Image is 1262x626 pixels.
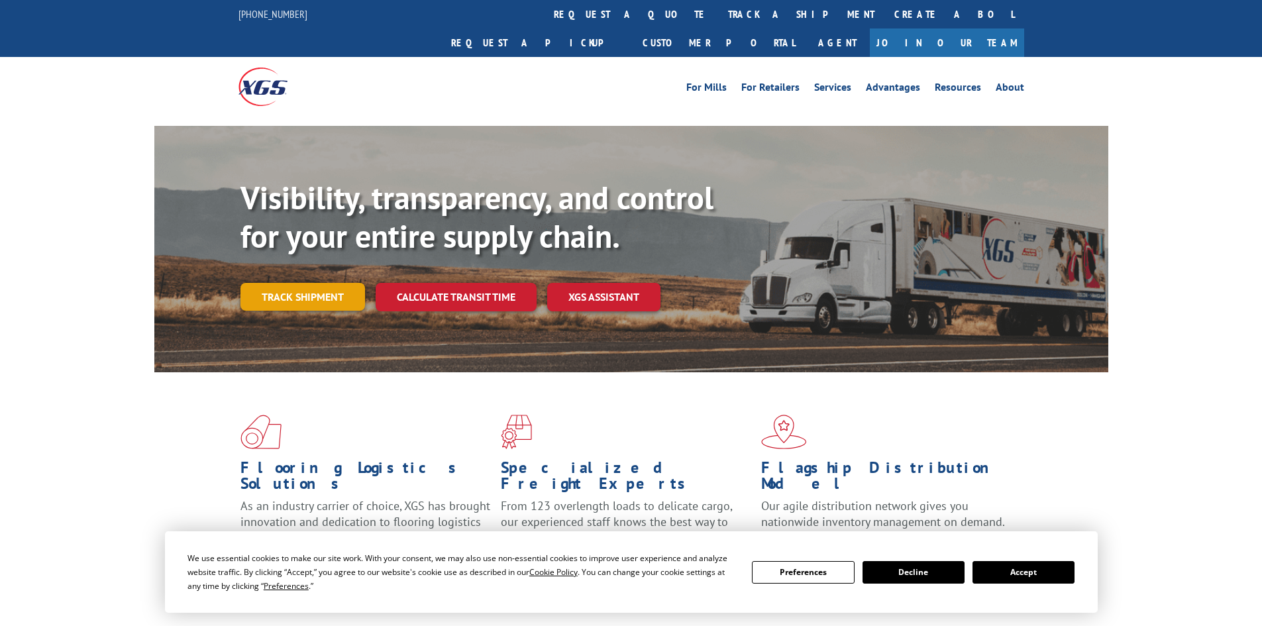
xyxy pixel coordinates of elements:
a: For Mills [686,82,727,97]
a: Advantages [866,82,920,97]
b: Visibility, transparency, and control for your entire supply chain. [240,177,713,256]
div: Cookie Consent Prompt [165,531,1098,613]
a: Request a pickup [441,28,633,57]
a: Calculate transit time [376,283,537,311]
span: Cookie Policy [529,566,578,578]
a: Track shipment [240,283,365,311]
p: From 123 overlength loads to delicate cargo, our experienced staff knows the best way to move you... [501,498,751,557]
button: Decline [863,561,965,584]
a: Customer Portal [633,28,805,57]
img: xgs-icon-total-supply-chain-intelligence-red [240,415,282,449]
h1: Specialized Freight Experts [501,460,751,498]
a: [PHONE_NUMBER] [238,7,307,21]
a: About [996,82,1024,97]
a: Resources [935,82,981,97]
a: Services [814,82,851,97]
a: For Retailers [741,82,800,97]
div: We use essential cookies to make our site work. With your consent, we may also use non-essential ... [187,551,736,593]
a: Join Our Team [870,28,1024,57]
img: xgs-icon-focused-on-flooring-red [501,415,532,449]
span: Our agile distribution network gives you nationwide inventory management on demand. [761,498,1005,529]
span: Preferences [264,580,309,592]
h1: Flooring Logistics Solutions [240,460,491,498]
span: As an industry carrier of choice, XGS has brought innovation and dedication to flooring logistics... [240,498,490,545]
button: Preferences [752,561,854,584]
a: Agent [805,28,870,57]
h1: Flagship Distribution Model [761,460,1012,498]
img: xgs-icon-flagship-distribution-model-red [761,415,807,449]
button: Accept [973,561,1075,584]
a: XGS ASSISTANT [547,283,660,311]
